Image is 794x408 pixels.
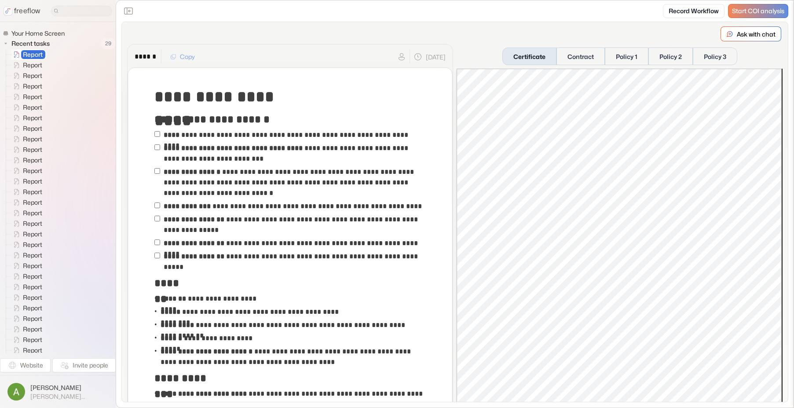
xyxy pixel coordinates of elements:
a: Report [6,313,46,324]
button: Policy 3 [693,48,737,65]
a: Report [6,208,46,218]
iframe: Certificate [457,69,783,404]
span: Report [21,304,45,312]
span: Report [21,71,45,80]
a: Report [6,49,46,60]
a: Report [6,250,46,261]
span: Report [21,335,45,344]
p: freeflow [14,6,40,16]
span: Report [21,240,45,249]
button: Policy 2 [648,48,693,65]
a: Report [6,261,46,271]
span: Report [21,293,45,302]
span: 29 [101,38,116,49]
a: Report [6,60,46,70]
span: Recent tasks [10,39,52,48]
a: Report [6,134,46,144]
span: Report [21,346,45,355]
img: profile [7,383,25,401]
a: Report [6,229,46,239]
span: Report [21,135,45,143]
a: Report [6,92,46,102]
span: Report [21,103,45,112]
span: Report [21,325,45,334]
span: Report [21,124,45,133]
a: Your Home Screen [3,29,68,38]
span: Report [21,314,45,323]
button: Recent tasks [3,38,53,49]
a: freeflow [4,6,40,16]
span: Report [21,209,45,217]
span: Report [21,114,45,122]
p: Ask with chat [737,29,776,39]
a: Start COI analysis [728,4,788,18]
button: Certificate [502,48,556,65]
span: Report [21,177,45,186]
a: Report [6,218,46,229]
a: Report [6,239,46,250]
span: Report [21,251,45,260]
a: Report [6,102,46,113]
span: Report [21,61,45,70]
span: Report [21,272,45,281]
a: Report [6,292,46,303]
span: Report [21,50,45,59]
span: Report [21,219,45,228]
button: Invite people [52,358,116,372]
span: [PERSON_NAME][EMAIL_ADDRESS] [30,393,108,401]
button: [PERSON_NAME][PERSON_NAME][EMAIL_ADDRESS] [5,381,110,403]
span: [PERSON_NAME] [30,383,108,392]
span: Report [21,198,45,207]
button: Contract [556,48,605,65]
span: Report [21,82,45,91]
a: Report [6,197,46,208]
a: Report [6,282,46,292]
a: Report [6,271,46,282]
span: Report [21,92,45,101]
a: Report [6,324,46,334]
span: Report [21,283,45,291]
a: Report [6,176,46,187]
a: Record Workflow [663,4,724,18]
a: Report [6,187,46,197]
button: Close the sidebar [121,4,135,18]
a: Report [6,113,46,123]
a: Report [6,70,46,81]
a: Report [6,334,46,345]
span: Report [21,230,45,239]
span: Report [21,145,45,154]
button: Copy [165,50,200,64]
span: Start COI analysis [732,7,784,15]
a: Report [6,81,46,92]
span: Report [21,156,45,165]
span: Report [21,187,45,196]
span: Report [21,166,45,175]
span: Your Home Screen [10,29,67,38]
span: Report [21,261,45,270]
button: Policy 1 [605,48,648,65]
a: Report [6,165,46,176]
a: Report [6,303,46,313]
a: Report [6,123,46,134]
a: Report [6,144,46,155]
a: Report [6,155,46,165]
a: Report [6,345,46,356]
p: [DATE] [426,52,446,62]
